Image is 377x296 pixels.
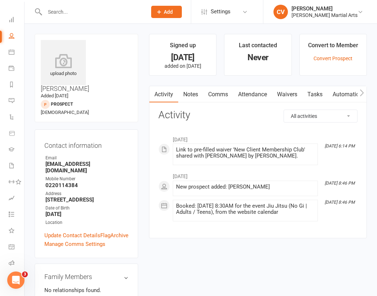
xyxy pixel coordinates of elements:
[45,205,128,212] div: Date of Birth
[9,77,25,93] a: Reports
[158,110,358,121] h3: Activity
[9,256,25,272] a: Roll call kiosk mode
[158,132,358,143] li: [DATE]
[45,196,128,203] strong: [STREET_ADDRESS]
[45,211,128,217] strong: [DATE]
[44,231,100,240] a: Update Contact Details
[273,5,288,19] div: CV
[176,184,315,190] div: New prospect added: [PERSON_NAME]
[302,86,328,103] a: Tasks
[314,56,352,61] a: Convert Prospect
[9,191,25,207] a: Assessments
[41,40,132,92] h3: [PERSON_NAME]
[203,86,233,103] a: Comms
[41,54,86,78] div: upload photo
[149,86,178,103] a: Activity
[231,54,285,61] div: Never
[170,41,196,54] div: Signed up
[158,169,358,180] li: [DATE]
[9,12,25,28] a: Dashboard
[51,102,73,107] snap: prospect
[291,12,358,18] div: [PERSON_NAME] Martial Arts
[156,54,210,61] div: [DATE]
[9,28,25,45] a: People
[325,200,355,205] i: [DATE] 8:46 PM
[44,286,128,295] p: No relationships found.
[291,5,358,12] div: [PERSON_NAME]
[325,181,355,186] i: [DATE] 8:46 PM
[45,219,128,226] div: Location
[151,6,182,18] button: Add
[9,61,25,77] a: Payments
[41,93,68,98] time: Added [DATE]
[45,182,128,189] strong: 0220114384
[176,147,315,159] div: Link to pre-filled waiver 'New Client Membership Club' shared with [PERSON_NAME] by [PERSON_NAME].
[45,161,128,174] strong: [EMAIL_ADDRESS][DOMAIN_NAME]
[110,231,128,240] a: Archive
[7,271,25,289] iframe: Intercom live chat
[211,4,231,20] span: Settings
[272,86,302,103] a: Waivers
[43,7,142,17] input: Search...
[239,41,277,54] div: Last contacted
[45,176,128,182] div: Mobile Number
[45,190,128,197] div: Address
[156,63,210,69] p: added on [DATE]
[22,271,28,277] span: 3
[44,273,128,280] h3: Family Members
[9,223,25,239] a: What's New
[325,143,355,149] i: [DATE] 6:14 PM
[328,86,371,103] a: Automations
[41,110,89,115] span: [DEMOGRAPHIC_DATA]
[233,86,272,103] a: Attendance
[9,126,25,142] a: Product Sales
[178,86,203,103] a: Notes
[176,203,315,215] div: Booked: [DATE] 8:30AM for the event Jiu Jitsu (No Gi | Adults / Teens), from the website calendar
[308,41,358,54] div: Convert to Member
[9,239,25,256] a: General attendance kiosk mode
[9,45,25,61] a: Calendar
[45,155,128,162] div: Email
[100,231,110,240] a: Flag
[44,240,105,248] a: Manage Comms Settings
[164,9,173,15] span: Add
[44,139,128,149] h3: Contact information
